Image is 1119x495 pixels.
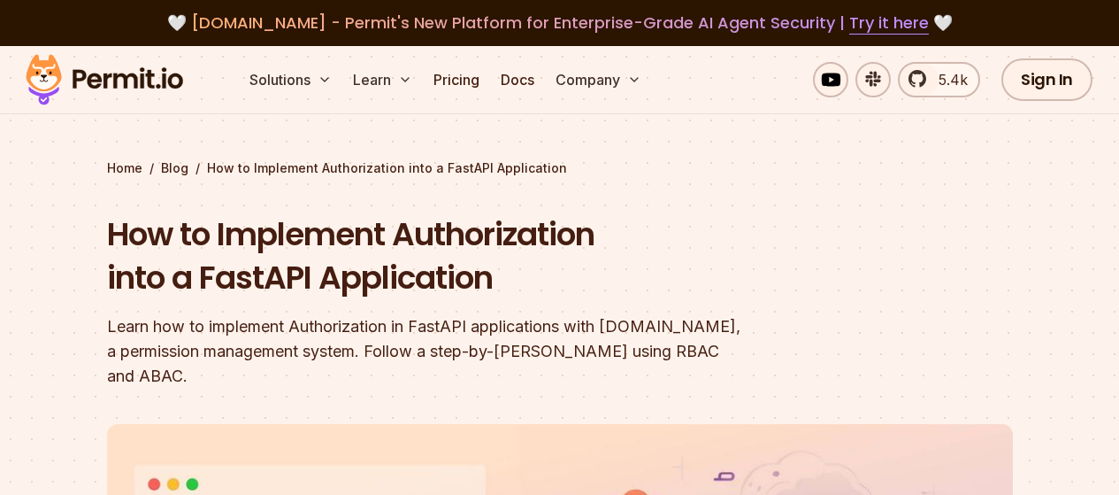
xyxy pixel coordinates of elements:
[548,62,648,97] button: Company
[1001,58,1092,101] a: Sign In
[426,62,487,97] a: Pricing
[928,69,968,90] span: 5.4k
[494,62,541,97] a: Docs
[107,159,1013,177] div: / /
[42,11,1077,35] div: 🤍 🤍
[107,159,142,177] a: Home
[18,50,191,110] img: Permit logo
[107,314,786,389] div: Learn how to implement Authorization in FastAPI applications with [DOMAIN_NAME], a permission man...
[898,62,980,97] a: 5.4k
[191,12,929,34] span: [DOMAIN_NAME] - Permit's New Platform for Enterprise-Grade AI Agent Security |
[242,62,339,97] button: Solutions
[849,12,929,35] a: Try it here
[161,159,188,177] a: Blog
[346,62,419,97] button: Learn
[107,213,786,300] h1: How to Implement Authorization into a FastAPI Application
